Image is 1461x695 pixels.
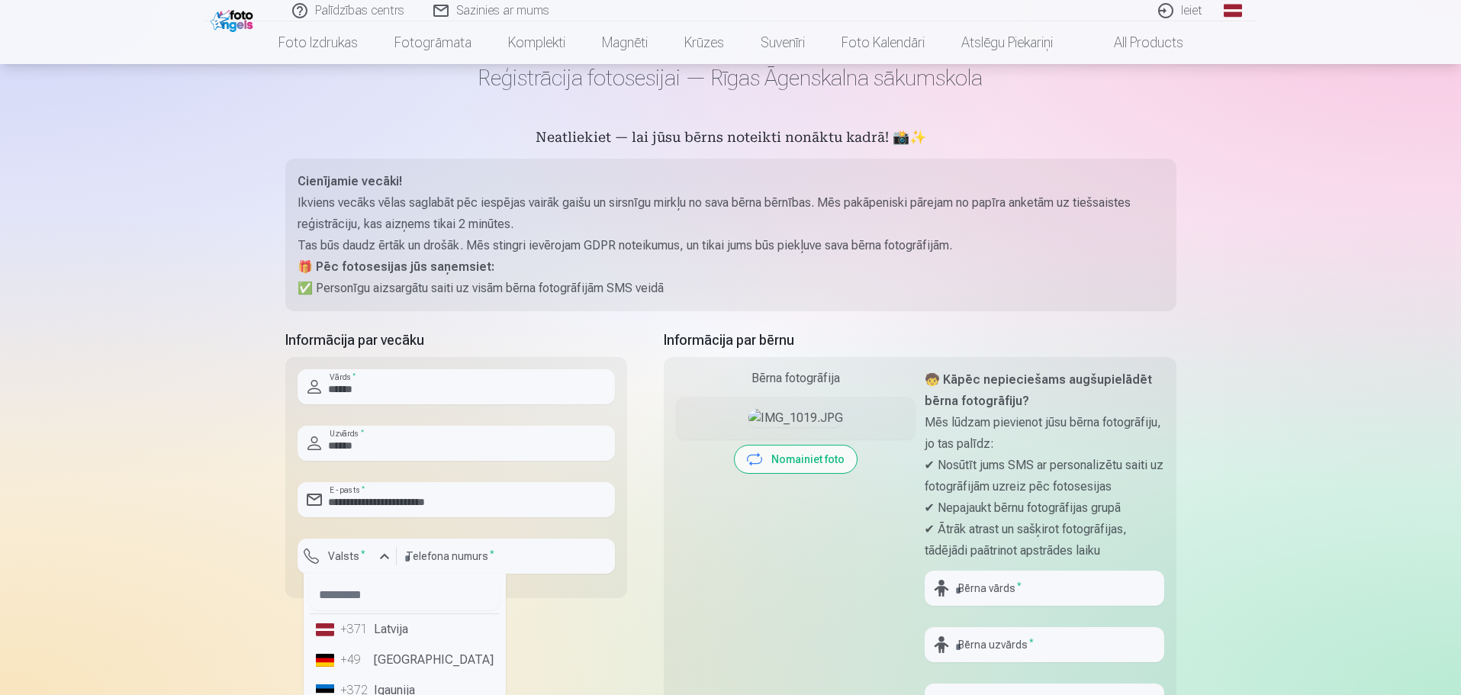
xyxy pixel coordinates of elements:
[285,64,1176,92] h1: Reģistrācija fotosesijai — Rīgas Āgenskalna sākumskola
[298,539,397,574] button: Valsts*
[676,369,916,388] div: Bērna fotogrāfija
[490,21,584,64] a: Komplekti
[298,192,1164,235] p: Ikviens vecāks vēlas saglabāt pēc iespējas vairāk gaišu un sirsnīgu mirkļu no sava bērna bērnības...
[925,455,1164,497] p: ✔ Nosūtīt jums SMS ar personalizētu saiti uz fotogrāfijām uzreiz pēc fotosesijas
[925,412,1164,455] p: Mēs lūdzam pievienot jūsu bērna fotogrāfiju, jo tas palīdz:
[925,372,1152,408] strong: 🧒 Kāpēc nepieciešams augšupielādēt bērna fotogrāfiju?
[298,259,494,274] strong: 🎁 Pēc fotosesijas jūs saņemsiet:
[298,235,1164,256] p: Tas būs daudz ērtāk un drošāk. Mēs stingri ievērojam GDPR noteikumus, un tikai jums būs piekļuve ...
[340,651,371,669] div: +49
[742,21,823,64] a: Suvenīri
[925,519,1164,561] p: ✔ Ātrāk atrast un sašķirot fotogrāfijas, tādējādi paātrinot apstrādes laiku
[298,174,402,188] strong: Cienījamie vecāki!
[925,497,1164,519] p: ✔ Nepajaukt bērnu fotogrāfijas grupā
[211,6,257,32] img: /fa1
[285,330,627,351] h5: Informācija par vecāku
[322,549,372,564] label: Valsts
[735,446,857,473] button: Nomainiet foto
[1071,21,1202,64] a: All products
[666,21,742,64] a: Krūzes
[376,21,490,64] a: Fotogrāmata
[260,21,376,64] a: Foto izdrukas
[748,409,843,427] img: IMG_1019.JPG
[298,278,1164,299] p: ✅ Personīgu aizsargātu saiti uz visām bērna fotogrāfijām SMS veidā
[943,21,1071,64] a: Atslēgu piekariņi
[340,620,371,639] div: +371
[285,128,1176,150] h5: Neatliekiet — lai jūsu bērns noteikti nonāktu kadrā! 📸✨
[664,330,1176,351] h5: Informācija par bērnu
[310,614,500,645] li: Latvija
[584,21,666,64] a: Magnēti
[310,645,500,675] li: [GEOGRAPHIC_DATA]
[823,21,943,64] a: Foto kalendāri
